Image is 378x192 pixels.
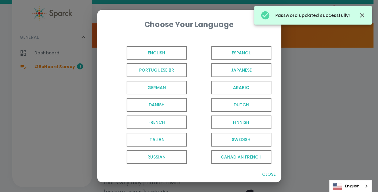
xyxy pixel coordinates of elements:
button: French [105,114,189,131]
button: Close [259,169,279,180]
span: French [127,116,187,129]
button: Canadian French [189,148,274,166]
button: Dutch [189,96,274,114]
button: Russian [105,148,189,166]
button: Arabic [189,79,274,96]
span: Portuguese BR [127,63,187,77]
button: Finnish [189,114,274,131]
span: German [127,81,187,95]
span: English [127,46,187,60]
span: Swedish [211,133,271,147]
span: Finnish [211,116,271,129]
div: Password updated successfully! [260,8,350,23]
button: German [105,79,189,96]
button: English [105,44,189,62]
span: Japanese [211,63,271,77]
span: Russian [127,150,187,164]
button: Español [189,44,274,62]
span: Italian [127,133,187,147]
button: Danish [105,96,189,114]
span: Arabic [211,81,271,95]
div: Choose Your Language [107,20,271,29]
a: English [330,180,372,192]
button: Portuguese BR [105,61,189,79]
aside: Language selected: English [329,180,372,192]
span: Español [211,46,271,60]
button: EU Spanish [105,166,189,183]
div: Language [329,180,372,192]
button: Italian [105,131,189,148]
button: Swedish [189,131,274,148]
button: Japanese [189,61,274,79]
span: Danish [127,98,187,112]
span: Canadian French [211,150,271,164]
span: Dutch [211,98,271,112]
